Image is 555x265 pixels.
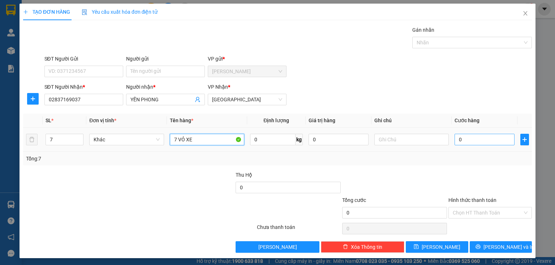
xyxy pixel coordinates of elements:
[82,9,87,15] img: icon
[208,55,287,63] div: VP gửi
[44,83,123,91] div: SĐT Người Nhận
[343,244,348,250] span: delete
[522,10,528,16] span: close
[208,84,228,90] span: VP Nhận
[256,223,341,236] div: Chưa thanh toán
[414,244,419,250] span: save
[126,83,205,91] div: Người nhận
[23,9,28,14] span: plus
[412,27,434,33] label: Gán nhãn
[236,172,252,178] span: Thu Hộ
[94,134,159,145] span: Khác
[342,197,366,203] span: Tổng cước
[258,243,297,251] span: [PERSON_NAME]
[296,134,303,145] span: kg
[82,9,158,15] span: Yêu cầu xuất hóa đơn điện tử
[406,241,468,253] button: save[PERSON_NAME]
[126,55,205,63] div: Người gửi
[321,241,404,253] button: deleteXóa Thông tin
[26,155,215,163] div: Tổng: 7
[515,4,535,24] button: Close
[170,118,193,123] span: Tên hàng
[470,241,532,253] button: printer[PERSON_NAME] và In
[170,134,244,145] input: VD: Bàn, Ghế
[448,197,496,203] label: Hình thức thanh toán
[212,94,282,105] span: Sài Gòn
[236,241,319,253] button: [PERSON_NAME]
[27,96,38,102] span: plus
[212,66,282,77] span: Phan Rang
[89,118,116,123] span: Đơn vị tính
[476,244,481,250] span: printer
[44,55,123,63] div: SĐT Người Gửi
[46,118,51,123] span: SL
[27,93,39,105] button: plus
[483,243,534,251] span: [PERSON_NAME] và In
[26,134,38,145] button: delete
[520,134,529,145] button: plus
[374,134,449,145] input: Ghi Chú
[195,97,201,102] span: user-add
[309,118,335,123] span: Giá trị hàng
[309,134,369,145] input: 0
[422,243,460,251] span: [PERSON_NAME]
[263,118,289,123] span: Định lượng
[23,9,70,15] span: TẠO ĐƠN HÀNG
[455,118,479,123] span: Cước hàng
[351,243,382,251] span: Xóa Thông tin
[371,114,452,128] th: Ghi chú
[521,137,529,142] span: plus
